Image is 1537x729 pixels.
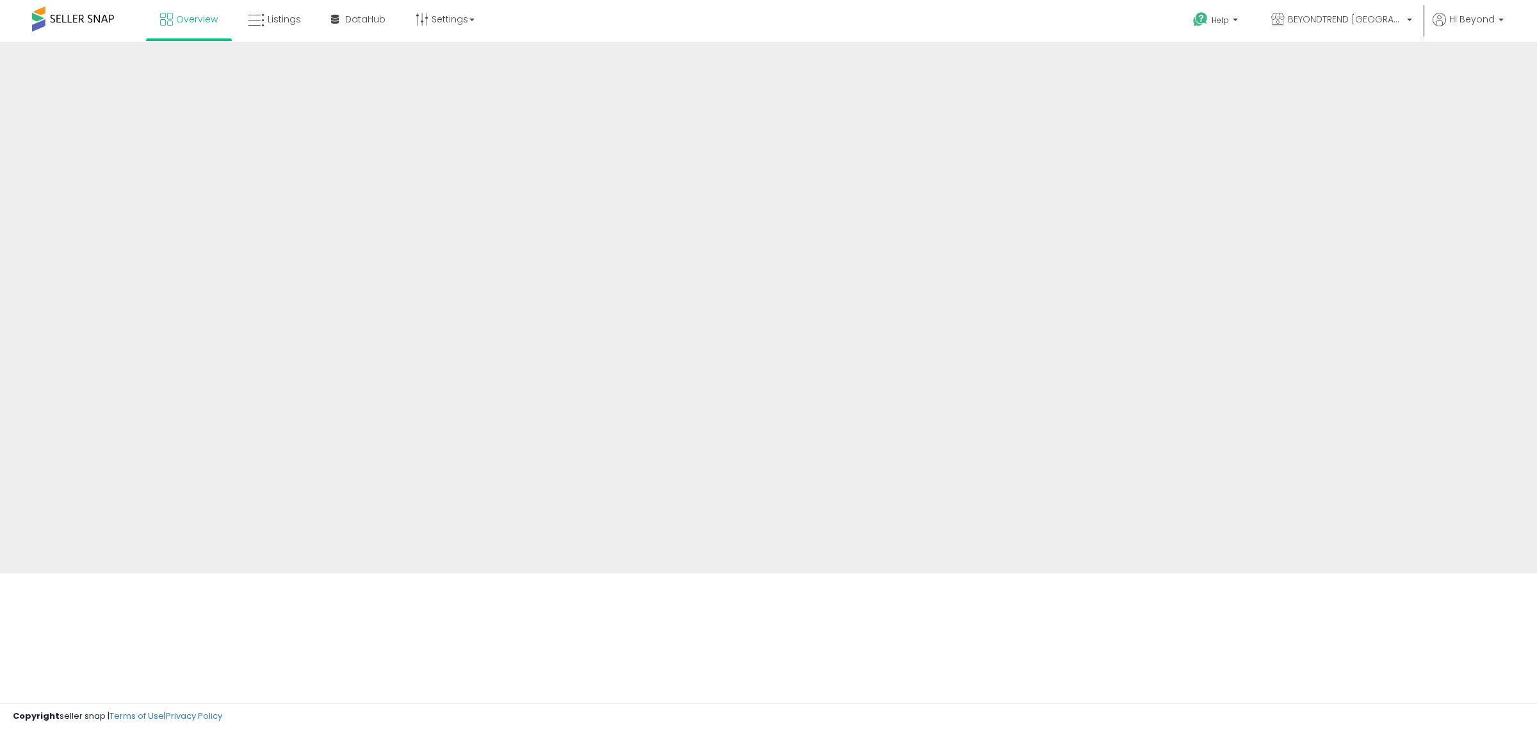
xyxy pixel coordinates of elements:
span: Listings [268,13,301,26]
span: Hi Beyond [1449,13,1495,26]
span: BEYONDTREND [GEOGRAPHIC_DATA] [1288,13,1403,26]
span: DataHub [345,13,386,26]
a: Help [1183,2,1251,42]
span: Help [1212,15,1229,26]
span: Overview [176,13,218,26]
i: Get Help [1192,12,1208,28]
a: Hi Beyond [1433,13,1504,42]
